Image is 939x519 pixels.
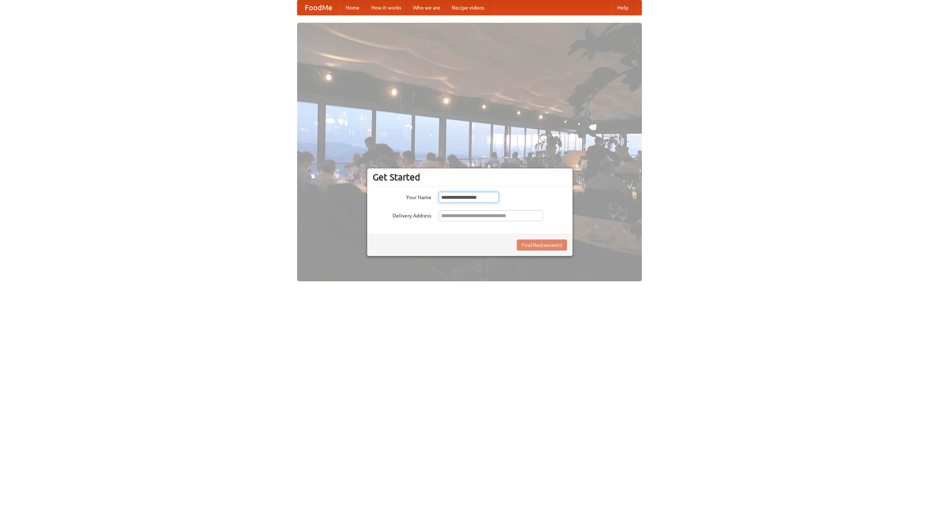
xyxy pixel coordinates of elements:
a: Who we are [407,0,446,15]
a: How it works [365,0,407,15]
a: Help [611,0,634,15]
a: FoodMe [297,0,340,15]
a: Home [340,0,365,15]
h3: Get Started [373,172,567,183]
label: Delivery Address [373,210,431,219]
label: Your Name [373,192,431,201]
a: Recipe videos [446,0,490,15]
button: Find Restaurants! [517,240,567,251]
